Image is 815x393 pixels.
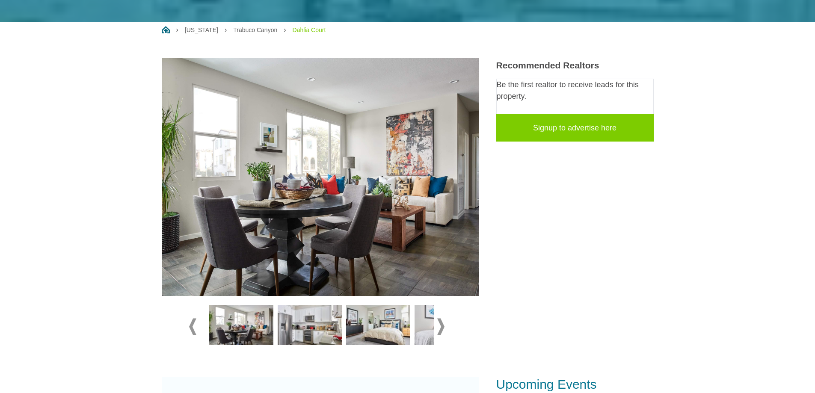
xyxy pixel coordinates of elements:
a: [US_STATE] [185,27,218,33]
h3: Recommended Realtors [496,60,654,71]
a: Dahlia Court [293,27,326,33]
a: Trabuco Canyon [233,27,277,33]
a: Signup to advertise here [496,114,654,142]
p: Be the first realtor to receive leads for this property. [497,79,653,102]
h3: Upcoming Events [496,377,654,392]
